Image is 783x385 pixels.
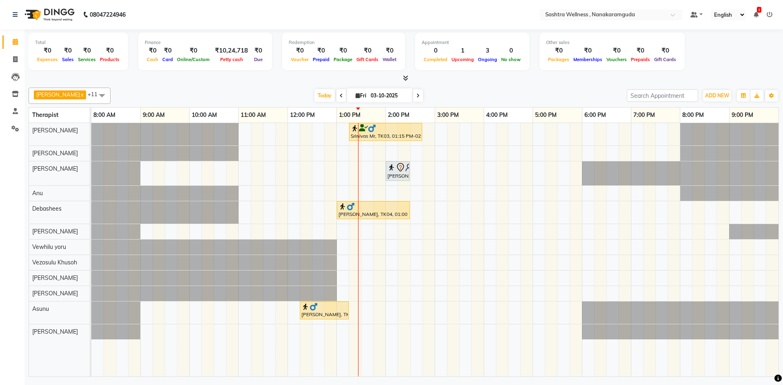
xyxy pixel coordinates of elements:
div: ₹0 [546,46,571,55]
div: ₹0 [160,46,175,55]
a: 4:00 PM [484,109,510,121]
span: Petty cash [218,57,245,62]
input: Search Appointment [627,89,698,102]
span: [PERSON_NAME] [32,165,78,172]
div: Other sales [546,39,678,46]
div: ₹0 [76,46,98,55]
a: 9:00 AM [141,109,167,121]
span: Due [252,57,265,62]
div: ₹0 [175,46,212,55]
div: ₹0 [251,46,265,55]
span: Gift Cards [354,57,380,62]
span: ADD NEW [705,92,729,99]
span: Debashees [32,205,62,212]
span: Anu [32,189,43,197]
span: Memberships [571,57,604,62]
div: Finance [145,39,265,46]
span: Vouchers [604,57,629,62]
span: Expenses [35,57,60,62]
span: Services [76,57,98,62]
div: [PERSON_NAME], TK02, 12:15 PM-01:15 PM, CLASSIC MASSAGES -Aromatherapy ( 60 mins ) [301,303,348,318]
span: [PERSON_NAME] [32,150,78,157]
a: 12:00 PM [288,109,317,121]
span: Fri [354,92,368,99]
div: [PERSON_NAME], TK01, 02:00 PM-02:30 PM, One Level Hair Cut [387,163,409,180]
span: Prepaid [311,57,332,62]
div: ₹0 [60,46,76,55]
div: ₹0 [571,46,604,55]
span: Card [160,57,175,62]
a: 3:00 PM [435,109,461,121]
span: No show [499,57,523,62]
div: 1 [449,46,476,55]
span: [PERSON_NAME] [32,274,78,282]
span: 1 [757,7,761,13]
div: [PERSON_NAME], TK04, 01:00 PM-02:30 PM, CLASSIC MASSAGES -Aromatherapy (90 mins ) [338,202,409,218]
div: ₹0 [604,46,629,55]
a: 1 [754,11,759,18]
a: 7:00 PM [631,109,657,121]
div: ₹0 [289,46,311,55]
span: Wallet [380,57,398,62]
div: 3 [476,46,499,55]
a: 9:00 PM [730,109,755,121]
span: Prepaids [629,57,652,62]
div: Total [35,39,122,46]
span: Cash [145,57,160,62]
a: 6:00 PM [582,109,608,121]
span: Therapist [32,111,58,119]
a: 11:00 AM [239,109,268,121]
span: [PERSON_NAME] [32,228,78,235]
span: Online/Custom [175,57,212,62]
span: +11 [88,91,104,97]
span: [PERSON_NAME] [32,127,78,134]
a: 1:00 PM [337,109,363,121]
input: 2025-10-03 [368,90,409,102]
span: [PERSON_NAME] [36,91,80,98]
img: logo [21,3,77,26]
div: ₹0 [354,46,380,55]
div: ₹0 [35,46,60,55]
span: Today [314,89,335,102]
span: [PERSON_NAME] [32,328,78,335]
div: ₹10,24,718 [212,46,251,55]
span: [PERSON_NAME] [32,290,78,297]
a: 8:00 AM [91,109,117,121]
div: ₹0 [311,46,332,55]
div: ₹0 [145,46,160,55]
div: ₹0 [380,46,398,55]
div: 0 [422,46,449,55]
div: ₹0 [652,46,678,55]
span: Asunu [32,305,49,312]
div: Appointment [422,39,523,46]
span: Vewhilu yoru [32,243,66,251]
a: x [80,91,84,98]
span: Completed [422,57,449,62]
div: ₹0 [332,46,354,55]
b: 08047224946 [90,3,126,26]
a: 8:00 PM [680,109,706,121]
span: Sales [60,57,76,62]
div: ₹0 [98,46,122,55]
div: Redemption [289,39,398,46]
span: Ongoing [476,57,499,62]
div: Srinivas Mr, TK03, 01:15 PM-02:45 PM, CLASSIC MASSAGES -Aromatherapy (90 mins ) [350,124,421,140]
a: 10:00 AM [190,109,219,121]
span: Gift Cards [652,57,678,62]
div: 0 [499,46,523,55]
span: Vezosulu Khusoh [32,259,77,266]
span: Package [332,57,354,62]
div: ₹0 [629,46,652,55]
span: Voucher [289,57,311,62]
a: 2:00 PM [386,109,411,121]
span: Packages [546,57,571,62]
span: Products [98,57,122,62]
a: 5:00 PM [533,109,559,121]
span: Upcoming [449,57,476,62]
button: ADD NEW [703,90,731,101]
